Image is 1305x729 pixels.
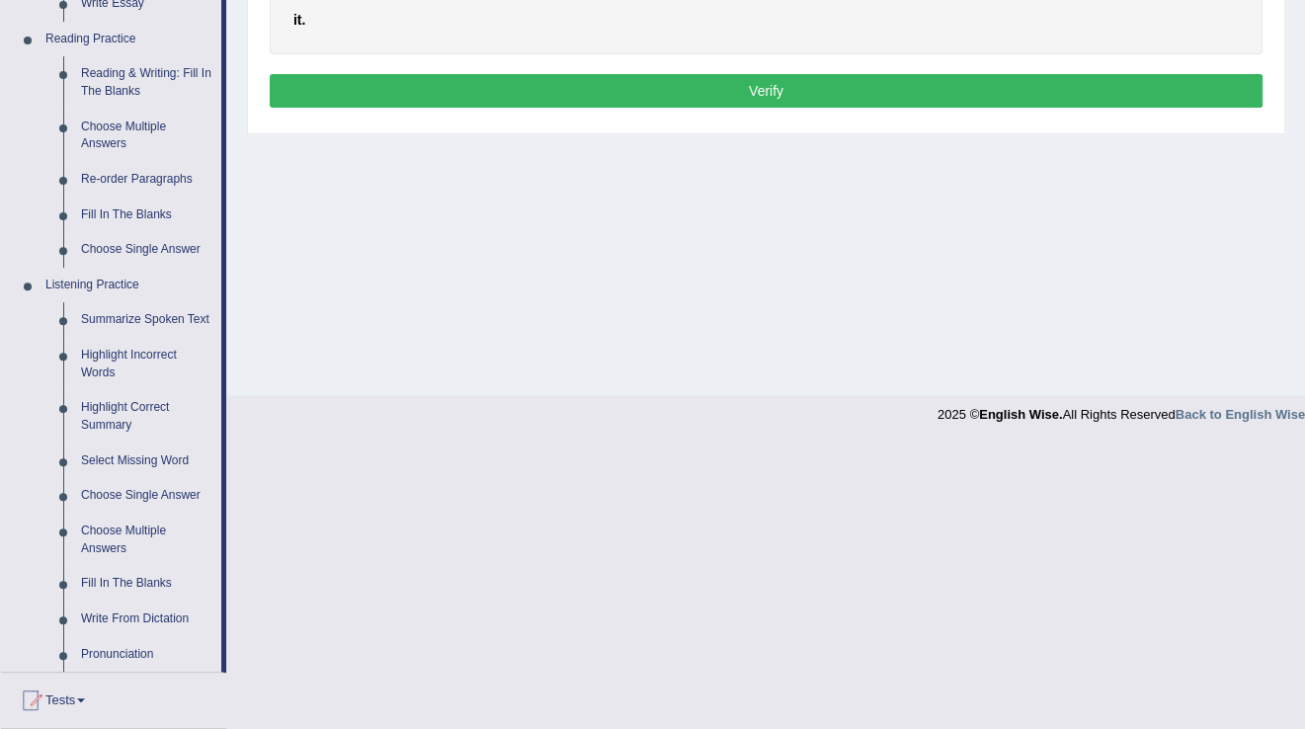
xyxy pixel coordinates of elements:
[72,444,221,479] a: Select Missing Word
[72,338,221,390] a: Highlight Incorrect Words
[72,198,221,233] a: Fill In The Blanks
[72,232,221,268] a: Choose Single Answer
[72,602,221,637] a: Write From Dictation
[72,390,221,443] a: Highlight Correct Summary
[297,12,302,28] b: t
[72,514,221,566] a: Choose Multiple Answers
[1176,407,1305,422] a: Back to English Wise
[1,673,226,722] a: Tests
[270,74,1263,108] button: Verify
[37,22,221,57] a: Reading Practice
[301,12,305,28] b: .
[37,268,221,303] a: Listening Practice
[938,395,1305,424] div: 2025 © All Rights Reserved
[979,407,1062,422] strong: English Wise.
[72,637,221,673] a: Pronunciation
[72,478,221,514] a: Choose Single Answer
[72,56,221,109] a: Reading & Writing: Fill In The Blanks
[293,12,297,28] b: i
[72,566,221,602] a: Fill In The Blanks
[72,162,221,198] a: Re-order Paragraphs
[72,110,221,162] a: Choose Multiple Answers
[72,302,221,338] a: Summarize Spoken Text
